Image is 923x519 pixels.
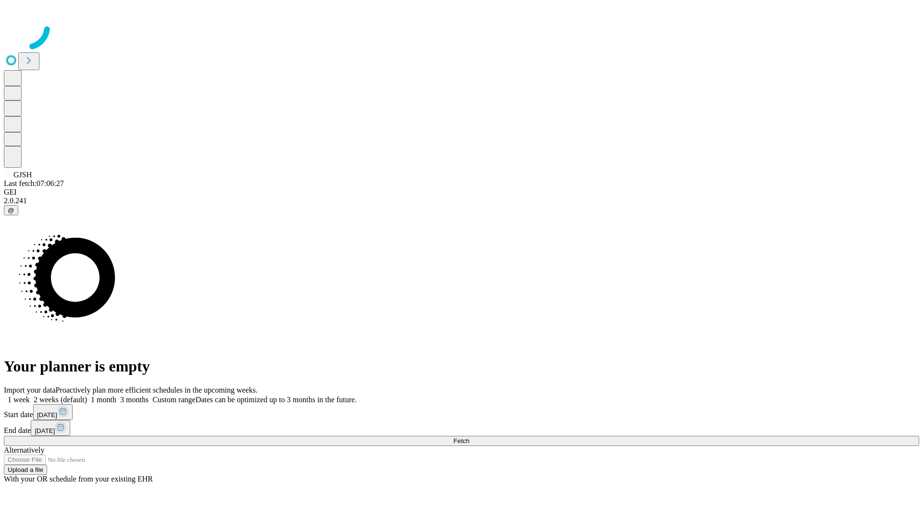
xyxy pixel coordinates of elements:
[152,395,195,404] span: Custom range
[56,386,258,394] span: Proactively plan more efficient schedules in the upcoming weeks.
[33,404,73,420] button: [DATE]
[4,404,919,420] div: Start date
[37,411,57,419] span: [DATE]
[91,395,116,404] span: 1 month
[4,446,44,454] span: Alternatively
[8,395,30,404] span: 1 week
[35,427,55,434] span: [DATE]
[4,188,919,197] div: GEI
[196,395,357,404] span: Dates can be optimized up to 3 months in the future.
[4,358,919,375] h1: Your planner is empty
[4,386,56,394] span: Import your data
[4,436,919,446] button: Fetch
[4,465,47,475] button: Upload a file
[453,437,469,445] span: Fetch
[120,395,149,404] span: 3 months
[4,179,64,187] span: Last fetch: 07:06:27
[4,475,153,483] span: With your OR schedule from your existing EHR
[8,207,14,214] span: @
[13,171,32,179] span: GJSH
[4,205,18,215] button: @
[31,420,70,436] button: [DATE]
[4,420,919,436] div: End date
[34,395,87,404] span: 2 weeks (default)
[4,197,919,205] div: 2.0.241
